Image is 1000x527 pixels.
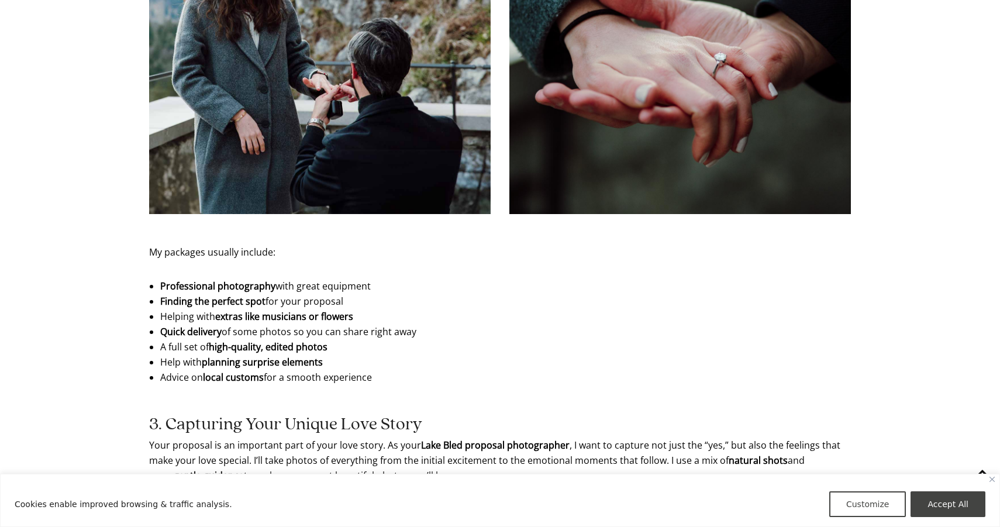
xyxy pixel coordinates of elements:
[209,340,327,353] strong: high-quality, edited photos
[160,324,840,339] li: of some photos so you can share right away
[989,477,995,482] img: Close
[160,354,840,370] li: Help with
[149,438,851,483] p: Your proposal is an important part of your love story. As your , I want to capture not just the “...
[203,371,264,384] strong: local customs
[215,310,353,323] strong: extras like musicians or flowers
[160,325,222,338] strong: Quick delivery
[174,469,244,482] strong: gentle guidance
[729,454,788,467] strong: natural shots
[829,491,906,517] button: Customize
[911,491,985,517] button: Accept All
[160,339,840,354] li: A full set of
[160,294,840,309] li: for your proposal
[160,309,840,324] li: Helping with
[15,497,232,511] p: Cookies enable improved browsing & traffic analysis.
[149,244,851,260] p: My packages usually include:
[160,370,840,385] li: Advice on for a smooth experience
[160,280,275,292] strong: Professional photography
[149,416,851,433] h2: 3. Capturing Your Unique Love Story
[421,439,570,452] strong: Lake Bled proposal photographer
[202,356,323,368] strong: planning surprise elements
[160,295,265,308] strong: Finding the perfect spot
[160,278,840,294] li: with great equipment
